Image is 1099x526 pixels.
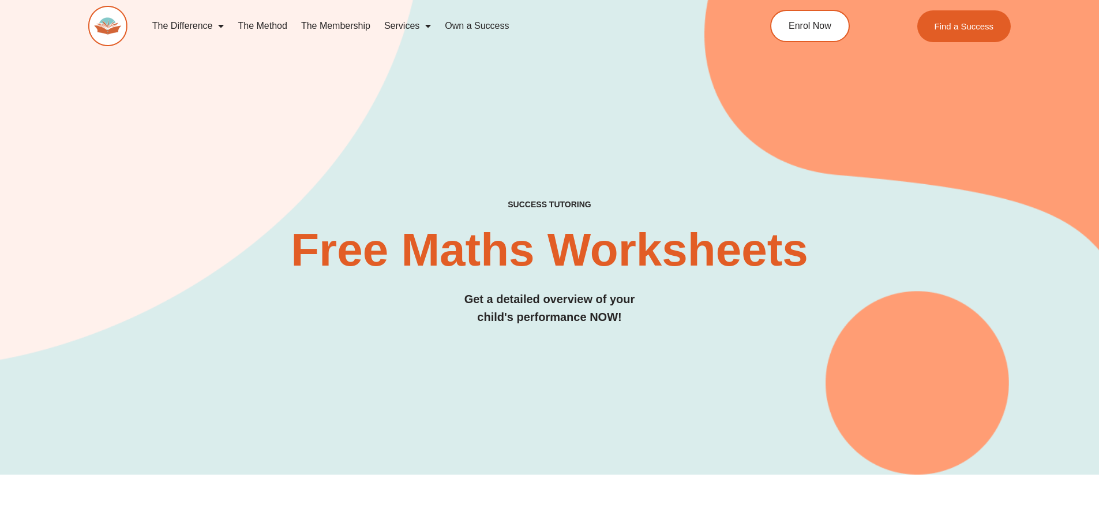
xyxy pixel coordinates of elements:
[438,13,516,39] a: Own a Success
[935,22,994,31] span: Find a Success
[294,13,377,39] a: The Membership
[231,13,294,39] a: The Method
[145,13,718,39] nav: Menu
[1041,471,1099,526] iframe: Chat Widget
[377,13,438,39] a: Services
[145,13,231,39] a: The Difference
[770,10,850,42] a: Enrol Now
[789,21,831,31] span: Enrol Now
[917,10,1011,42] a: Find a Success
[88,290,1011,326] h3: Get a detailed overview of your child's performance NOW!
[88,227,1011,273] h2: Free Maths Worksheets​
[88,200,1011,210] h4: SUCCESS TUTORING​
